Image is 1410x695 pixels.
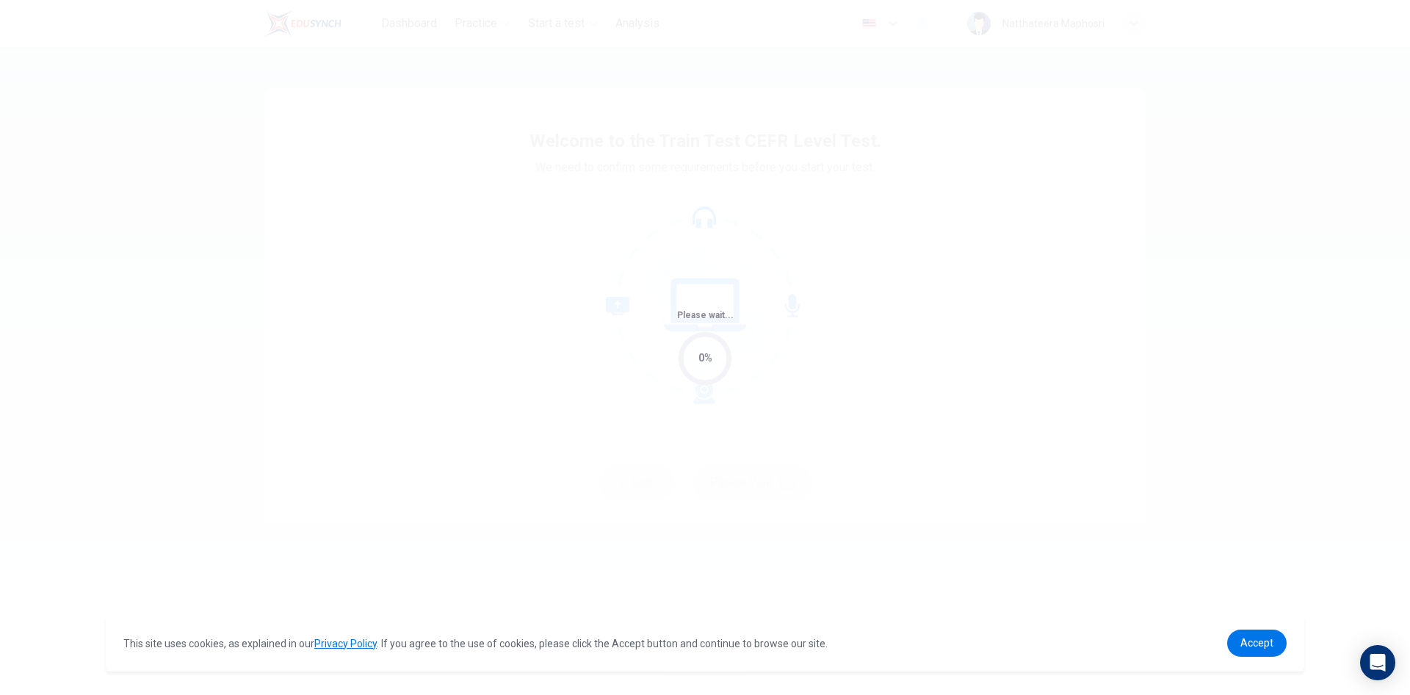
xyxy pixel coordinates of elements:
[1227,630,1287,657] a: dismiss cookie message
[314,638,377,649] a: Privacy Policy
[698,350,712,367] div: 0%
[106,615,1304,671] div: cookieconsent
[677,310,734,320] span: Please wait...
[123,638,828,649] span: This site uses cookies, as explained in our . If you agree to the use of cookies, please click th...
[1240,637,1273,649] span: Accept
[1360,645,1395,680] div: Open Intercom Messenger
